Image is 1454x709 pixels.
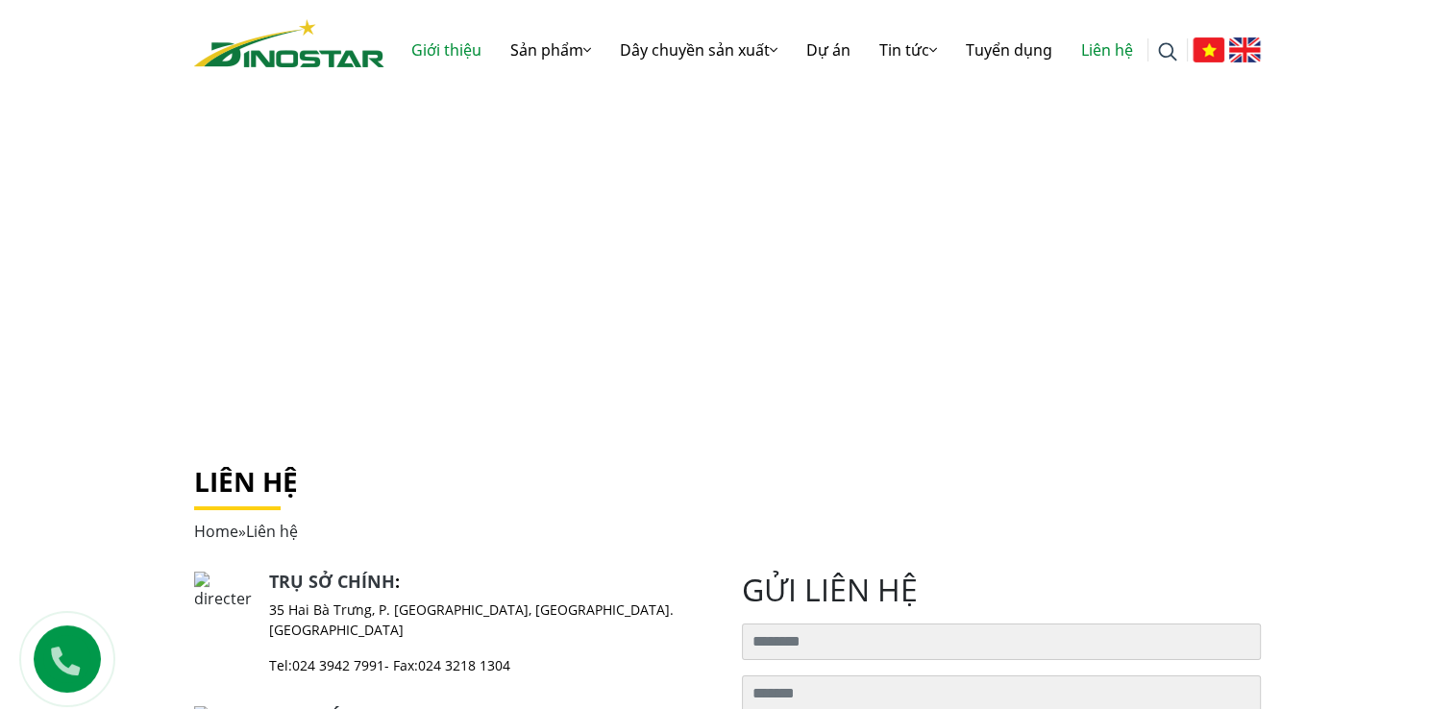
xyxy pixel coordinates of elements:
a: Trụ sở chính [269,570,395,593]
span: Liên hệ [246,521,298,542]
a: Dự án [792,19,865,81]
img: search [1158,42,1177,61]
a: Giới thiệu [397,19,496,81]
h2: : [269,572,713,593]
img: directer [194,572,254,610]
img: Tiếng Việt [1193,37,1224,62]
img: logo [194,19,384,67]
a: 024 3942 7991 [292,656,384,674]
p: Tel: - Fax: [269,655,713,675]
a: Liên hệ [1067,19,1147,81]
h2: gửi liên hệ [742,572,1261,608]
img: English [1229,37,1261,62]
a: 024 3218 1304 [418,656,510,674]
a: Tin tức [865,19,951,81]
a: Home [194,521,238,542]
h1: Liên hệ [194,466,1261,499]
a: Dây chuyền sản xuất [605,19,792,81]
a: Sản phẩm [496,19,605,81]
p: 35 Hai Bà Trưng, P. [GEOGRAPHIC_DATA], [GEOGRAPHIC_DATA]. [GEOGRAPHIC_DATA] [269,599,713,640]
span: » [194,521,298,542]
a: Tuyển dụng [951,19,1067,81]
